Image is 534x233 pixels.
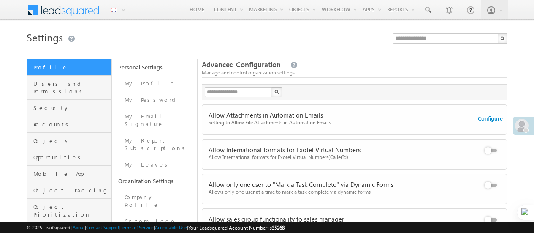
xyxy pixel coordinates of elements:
[27,149,111,166] a: Opportunities
[209,119,461,126] div: Setting to Allow File Attachments in Automation Emails
[112,213,197,230] a: Custom Logo
[33,121,109,128] span: Accounts
[209,111,461,119] div: Allow Attachments in Automation Emails
[27,59,111,76] a: Profile
[209,188,461,196] div: Allows only one user at a time to mark a task complete via dynamic forms
[478,115,503,122] a: Configure
[121,225,154,230] a: Terms of Service
[27,100,111,116] a: Security
[27,182,111,199] a: Object Tracking
[188,225,285,231] span: Your Leadsquared Account Number is
[112,132,197,156] a: My Report Subscriptions
[33,203,109,218] span: Object Prioritization
[33,170,109,178] span: Mobile App
[155,225,187,230] a: Acceptable Use
[27,166,111,182] a: Mobile App
[112,156,197,173] a: My Leaves
[27,116,111,133] a: Accounts
[33,137,109,145] span: Objects
[33,186,109,194] span: Object Tracking
[209,181,461,188] div: Allow only one user to "Mark a Task Complete" via Dynamic Forms
[112,59,197,75] a: Personal Settings
[27,224,285,232] span: © 2025 LeadSquared | | | | |
[86,225,119,230] a: Contact Support
[274,90,279,94] img: Search
[27,30,63,44] span: Settings
[112,189,197,213] a: Company Profile
[27,133,111,149] a: Objects
[27,76,111,100] a: Users and Permissions
[272,225,285,231] span: 35268
[209,146,461,154] div: Allow International formats for Exotel Virtual Numbers
[209,215,461,223] div: Allow sales group functionality to sales manager
[112,108,197,132] a: My Email Signature
[209,154,461,161] div: Allow International formats for Exotel Virtual Numbers(CallerId)
[73,225,85,230] a: About
[112,75,197,92] a: My Profile
[112,92,197,108] a: My Password
[27,199,111,223] a: Object Prioritization
[33,63,109,71] span: Profile
[33,154,109,161] span: Opportunities
[202,69,507,77] div: Manage and control organization settings
[33,80,109,95] span: Users and Permissions
[112,173,197,189] a: Organization Settings
[202,60,281,69] span: Advanced Configuration
[33,104,109,112] span: Security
